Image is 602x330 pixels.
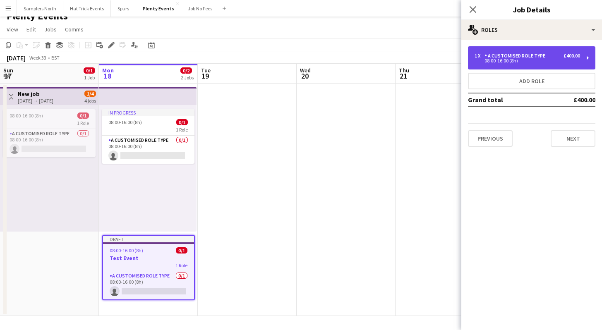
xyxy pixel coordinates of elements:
[3,129,96,157] app-card-role: A Customised Role Type0/108:00-16:00 (8h)
[101,71,114,81] span: 18
[468,93,546,106] td: Grand total
[77,112,89,119] span: 0/1
[398,71,409,81] span: 21
[62,24,87,35] a: Comms
[51,55,60,61] div: BST
[77,120,89,126] span: 1 Role
[475,59,580,63] div: 08:00-16:00 (8h)
[461,4,602,15] h3: Job Details
[65,26,84,33] span: Comms
[551,130,595,147] button: Next
[7,26,18,33] span: View
[63,0,111,17] button: Hat Trick Events
[27,55,48,61] span: Week 33
[136,0,181,17] button: Plenty Events
[475,53,484,59] div: 1 x
[181,0,219,17] button: Job No Fees
[41,24,60,35] a: Jobs
[399,67,409,74] span: Thu
[102,136,194,164] app-card-role: A Customised Role Type0/108:00-16:00 (8h)
[44,26,57,33] span: Jobs
[84,67,95,74] span: 0/1
[2,71,13,81] span: 17
[18,98,53,104] div: [DATE] → [DATE]
[200,71,211,81] span: 19
[564,53,580,59] div: £400.00
[468,73,595,89] button: Add role
[84,74,95,81] div: 1 Job
[461,20,602,40] div: Roles
[111,0,136,17] button: Spurs
[110,247,143,253] span: 08:00-16:00 (8h)
[176,247,187,253] span: 0/1
[10,112,43,119] span: 08:00-16:00 (8h)
[468,130,513,147] button: Previous
[201,67,211,74] span: Tue
[176,127,188,133] span: 1 Role
[3,67,13,74] span: Sun
[103,236,194,242] div: Draft
[84,91,96,97] span: 1/4
[3,109,96,157] app-job-card: 08:00-16:00 (8h)0/11 RoleA Customised Role Type0/108:00-16:00 (8h)
[299,71,311,81] span: 20
[175,262,187,268] span: 1 Role
[26,26,36,33] span: Edit
[300,67,311,74] span: Wed
[103,254,194,262] h3: Test Event
[484,53,549,59] div: A Customised Role Type
[7,54,26,62] div: [DATE]
[181,74,194,81] div: 2 Jobs
[3,24,22,35] a: View
[546,93,595,106] td: £400.00
[102,109,194,116] div: In progress
[17,0,63,17] button: Samplers North
[102,235,195,300] app-job-card: Draft08:00-16:00 (8h)0/1Test Event1 RoleA Customised Role Type0/108:00-16:00 (8h)
[180,67,192,74] span: 0/2
[23,24,39,35] a: Edit
[102,109,194,164] app-job-card: In progress08:00-16:00 (8h)0/11 RoleA Customised Role Type0/108:00-16:00 (8h)
[84,97,96,104] div: 4 jobs
[18,90,53,98] h3: New job
[176,119,188,125] span: 0/1
[108,119,142,125] span: 08:00-16:00 (8h)
[103,271,194,299] app-card-role: A Customised Role Type0/108:00-16:00 (8h)
[102,67,114,74] span: Mon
